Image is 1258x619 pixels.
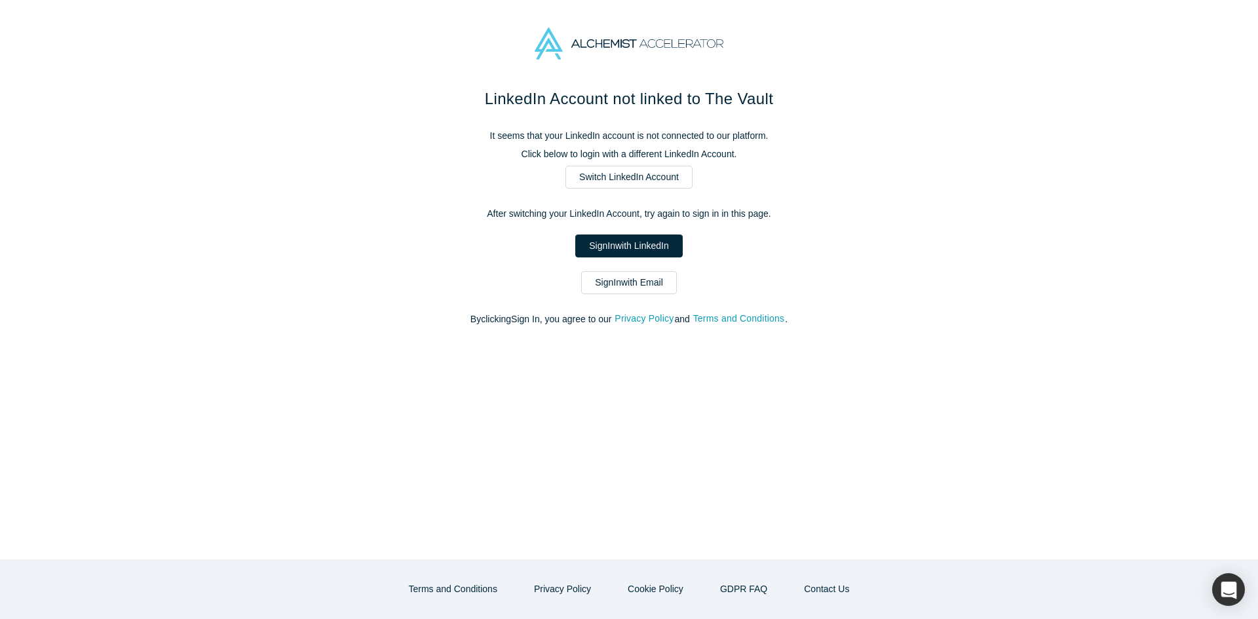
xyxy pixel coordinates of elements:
[354,147,904,161] p: Click below to login with a different LinkedIn Account.
[354,312,904,326] p: By clicking Sign In , you agree to our and .
[693,311,786,326] button: Terms and Conditions
[354,129,904,143] p: It seems that your LinkedIn account is not connected to our platform.
[581,271,677,294] a: SignInwith Email
[790,578,863,601] a: Contact Us
[395,578,511,601] button: Terms and Conditions
[354,87,904,111] h1: LinkedIn Account not linked to The Vault
[520,578,605,601] button: Privacy Policy
[535,28,723,60] img: Alchemist Accelerator Logo
[614,311,674,326] button: Privacy Policy
[614,578,697,601] button: Cookie Policy
[706,578,781,601] a: GDPR FAQ
[354,207,904,221] p: After switching your LinkedIn Account, try again to sign in in this page.
[575,234,682,257] a: SignInwith LinkedIn
[565,166,693,189] a: Switch LinkedIn Account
